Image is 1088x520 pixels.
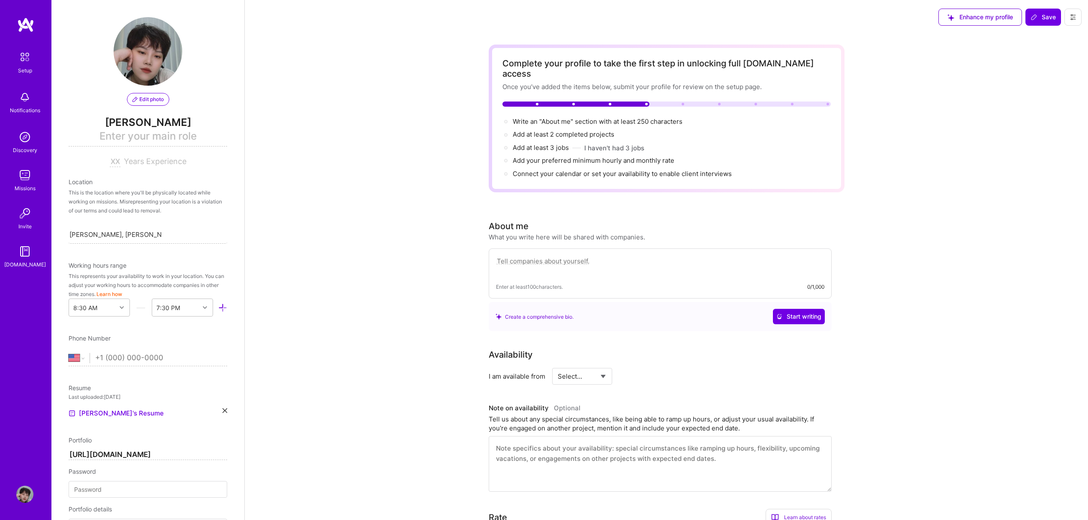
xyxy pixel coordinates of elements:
span: Portfolio [69,436,92,444]
i: icon Chevron [203,305,207,310]
img: setup [16,48,34,66]
span: Start writing [776,312,821,321]
span: Add at least 2 completed projects [513,130,614,138]
button: Enhance my profile [938,9,1022,26]
button: Save [1025,9,1061,26]
i: icon SuggestedTeams [947,14,954,21]
span: Connect your calendar or set your availability to enable client interviews [513,170,732,178]
img: User Avatar [16,486,33,503]
i: icon Close [222,408,227,413]
div: I am available from [489,372,545,381]
div: 7:30 PM [156,303,180,312]
i: icon Chevron [120,305,124,310]
i: icon PencilPurple [132,97,138,102]
div: What you write here will be shared with companies. [489,233,645,242]
img: discovery [16,129,33,146]
span: Add your preferred minimum hourly and monthly rate [513,156,674,164]
div: 8:30 AM [73,303,97,312]
div: Portfolio details [69,505,227,514]
i: icon HorizontalInLineDivider [136,303,145,312]
div: Once you’ve added the items below, submit your profile for review on the setup page. [502,82,831,91]
span: Enter at least 100 characters. [496,282,563,291]
span: Working hours range [69,262,126,269]
img: logo [17,17,34,33]
div: [DOMAIN_NAME] [4,260,46,269]
span: Write an "About me" section with at least 250 characters [513,117,684,126]
span: Years Experience [124,157,186,166]
button: Edit photo [127,93,169,106]
div: Last uploaded: [DATE] [69,392,227,401]
div: This represents your availability to work in your location. You can adjust your working hours to ... [69,272,227,299]
span: Enter your main role [69,129,227,146]
div: Tell us about any special circumstances, like being able to ramp up hours, or adjust your usual a... [489,415,832,433]
img: bell [16,89,33,106]
input: XX [110,157,120,167]
img: User Avatar [114,17,182,86]
div: Complete your profile to take the first step in unlocking full [DOMAIN_NAME] access [502,58,831,79]
span: Save [1031,13,1056,21]
span: Edit photo [132,96,164,103]
span: Enhance my profile [947,13,1013,21]
img: teamwork [16,167,33,184]
input: +1 (000) 000-0000 [95,346,227,371]
a: [PERSON_NAME]'s Resume [69,408,164,418]
div: Missions [15,184,36,193]
div: Setup [18,66,32,75]
img: Resume [69,410,75,417]
div: Invite [18,222,32,231]
span: Add at least 3 jobs [513,143,569,152]
span: [PERSON_NAME] [69,116,227,129]
i: icon CrystalBallWhite [776,314,782,320]
div: 0/1,000 [807,282,824,291]
span: Phone Number [69,335,111,342]
div: Discovery [13,146,37,155]
button: I haven't had 3 jobs [584,143,644,152]
span: Optional [554,404,580,412]
div: This is the location where you'll be physically located while working on missions. Misrepresentin... [69,188,227,215]
button: Start writing [773,309,825,324]
input: http://... [69,450,227,460]
div: Location [69,177,227,186]
div: Password [69,467,227,476]
span: Resume [69,384,91,391]
img: guide book [16,243,33,260]
div: About me [489,220,529,233]
i: icon SuggestedTeams [496,314,502,320]
div: Note on availability [489,402,580,415]
img: Invite [16,205,33,222]
div: Availability [489,348,532,361]
button: Learn how [96,290,122,299]
input: Password [69,481,227,498]
div: Notifications [10,106,40,115]
div: Create a comprehensive bio. [496,312,574,321]
a: User Avatar [14,486,36,503]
